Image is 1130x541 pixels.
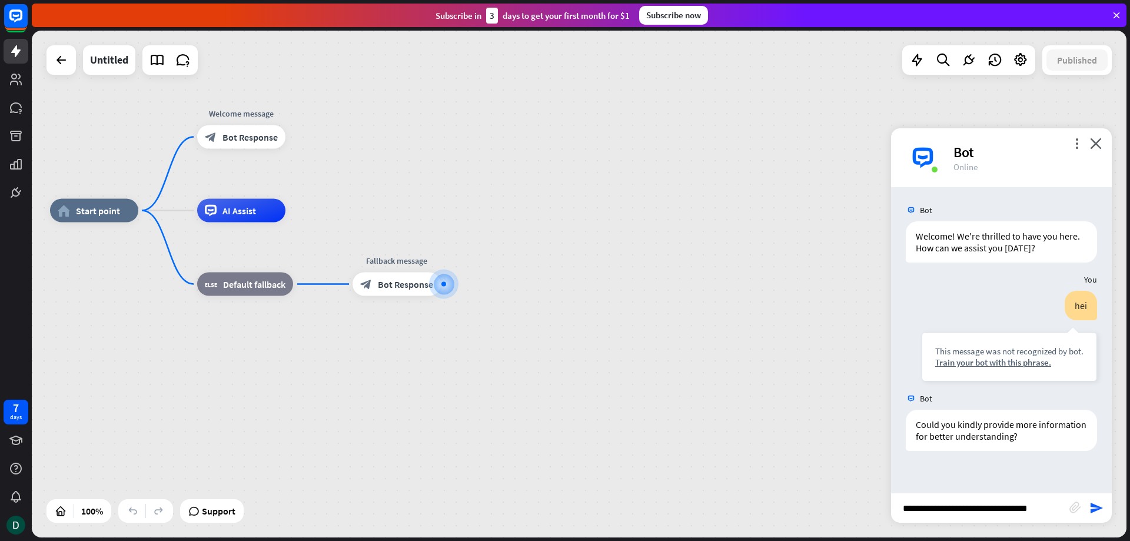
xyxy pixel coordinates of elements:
div: Could you kindly provide more information for better understanding? [906,410,1097,451]
div: Welcome message [188,108,294,120]
div: Untitled [90,45,128,75]
i: close [1090,138,1102,149]
div: Welcome! We're thrilled to have you here. How can we assist you [DATE]? [906,221,1097,263]
button: Open LiveChat chat widget [9,5,45,40]
span: Bot Response [378,278,433,290]
div: Bot [953,143,1098,161]
span: Bot Response [222,131,278,143]
i: home_2 [58,205,70,217]
div: This message was not recognized by bot. [935,346,1084,357]
div: hei [1065,291,1097,320]
span: You [1084,274,1097,285]
span: Support [202,502,235,520]
div: Fallback message [344,255,450,267]
span: Bot [920,205,932,215]
div: days [10,413,22,421]
button: Published [1046,49,1108,71]
span: AI Assist [222,205,256,217]
span: Start point [76,205,120,217]
span: Bot [920,393,932,404]
i: send [1089,501,1104,515]
a: 7 days [4,400,28,424]
i: block_fallback [205,278,217,290]
div: Subscribe now [639,6,708,25]
div: 3 [486,8,498,24]
div: 100% [78,502,107,520]
i: more_vert [1071,138,1082,149]
div: 7 [13,403,19,413]
i: block_bot_response [205,131,217,143]
div: Online [953,161,1098,172]
span: Default fallback [223,278,285,290]
i: block_attachment [1069,502,1081,513]
div: Subscribe in days to get your first month for $1 [436,8,630,24]
div: Train your bot with this phrase. [935,357,1084,368]
i: block_bot_response [360,278,372,290]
